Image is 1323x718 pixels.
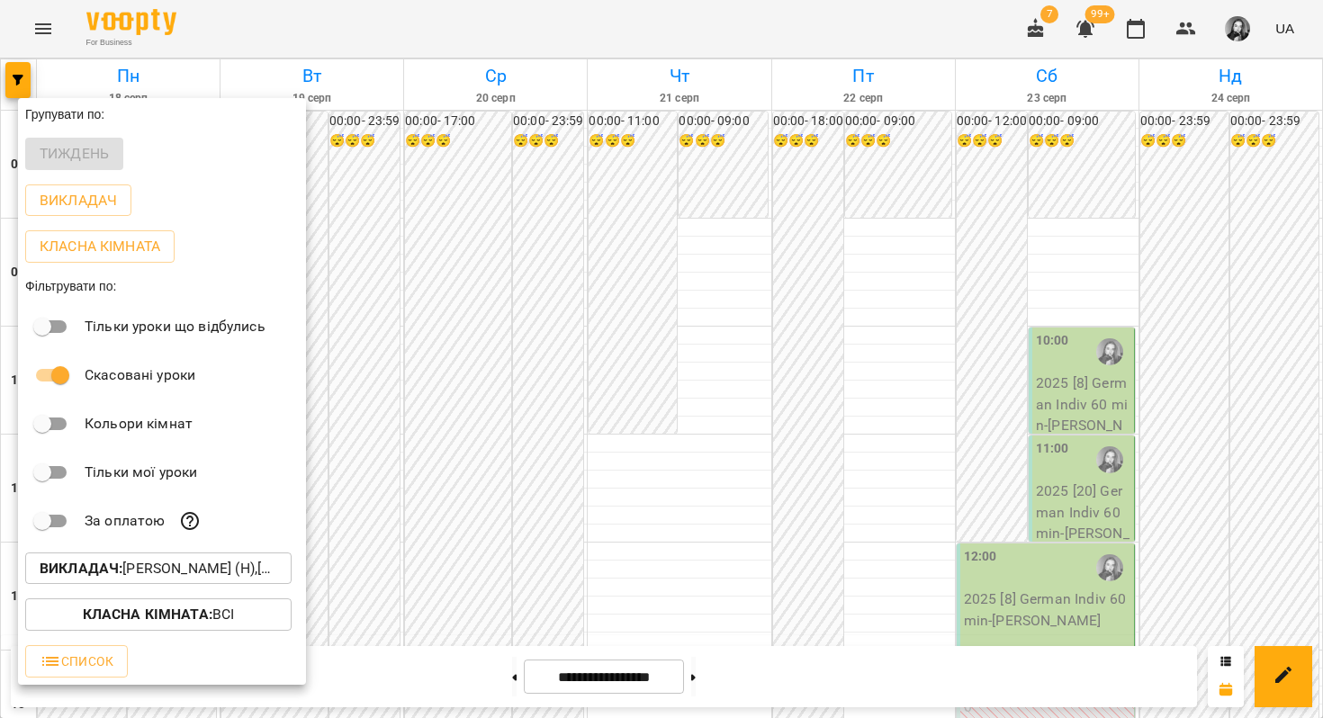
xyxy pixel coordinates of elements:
[85,413,193,435] p: Кольори кімнат
[85,462,197,483] p: Тільки мої уроки
[85,316,265,337] p: Тільки уроки що відбулись
[25,552,292,585] button: Викладач:[PERSON_NAME] (н),[PERSON_NAME] (н)
[25,230,175,263] button: Класна кімната
[83,604,235,625] p: Всі
[83,606,212,623] b: Класна кімната :
[40,560,122,577] b: Викладач :
[25,598,292,631] button: Класна кімната:Всі
[18,98,306,130] div: Групувати по:
[85,364,195,386] p: Скасовані уроки
[85,510,165,532] p: За оплатою
[40,190,117,211] p: Викладач
[40,558,277,579] p: [PERSON_NAME] (н),[PERSON_NAME] (н)
[40,236,160,257] p: Класна кімната
[40,651,113,672] span: Список
[25,184,131,217] button: Викладач
[18,270,306,302] div: Фільтрувати по:
[25,645,128,678] button: Список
